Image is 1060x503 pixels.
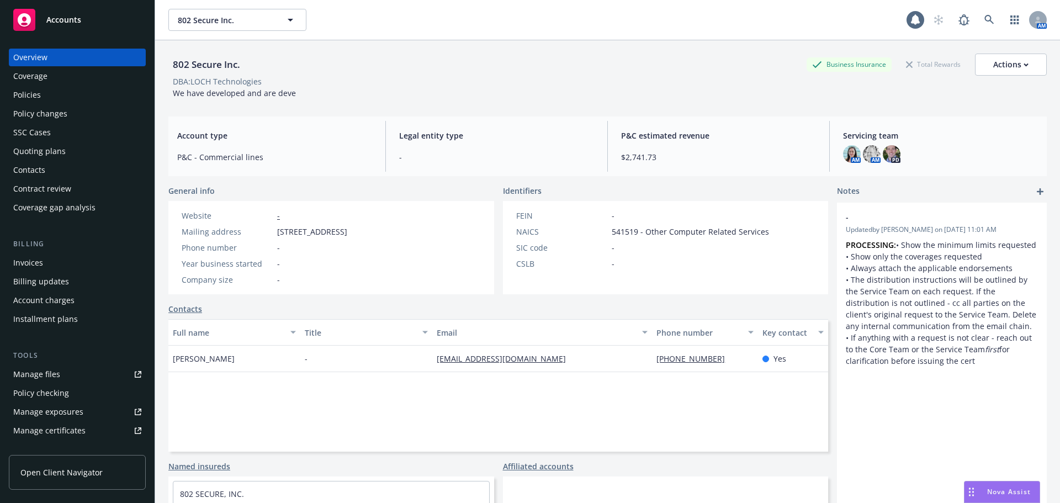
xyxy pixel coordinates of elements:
[13,49,47,66] div: Overview
[964,481,1040,503] button: Nova Assist
[843,145,861,163] img: photo
[975,54,1047,76] button: Actions
[9,124,146,141] a: SSC Cases
[9,441,146,458] a: Manage claims
[837,203,1047,375] div: -Updatedby [PERSON_NAME] on [DATE] 11:01 AMPROCESSING:• Show the minimum limits requested • Show ...
[9,384,146,402] a: Policy checking
[168,460,230,472] a: Named insureds
[437,353,575,364] a: [EMAIL_ADDRESS][DOMAIN_NAME]
[612,258,614,269] span: -
[9,161,146,179] a: Contacts
[46,15,81,24] span: Accounts
[846,225,1038,235] span: Updated by [PERSON_NAME] on [DATE] 11:01 AM
[168,9,306,31] button: 802 Secure Inc.
[13,273,69,290] div: Billing updates
[9,239,146,250] div: Billing
[9,4,146,35] a: Accounts
[277,226,347,237] span: [STREET_ADDRESS]
[1033,185,1047,198] a: add
[13,86,41,104] div: Policies
[13,310,78,328] div: Installment plans
[13,384,69,402] div: Policy checking
[173,353,235,364] span: [PERSON_NAME]
[9,86,146,104] a: Policies
[612,226,769,237] span: 541519 - Other Computer Related Services
[13,199,96,216] div: Coverage gap analysis
[300,319,432,346] button: Title
[1004,9,1026,31] a: Switch app
[173,88,296,98] span: We have developed and are deve
[656,353,734,364] a: [PHONE_NUMBER]
[9,105,146,123] a: Policy changes
[953,9,975,31] a: Report a Bug
[305,353,308,364] span: -
[9,350,146,361] div: Tools
[437,327,635,338] div: Email
[13,67,47,85] div: Coverage
[182,274,273,285] div: Company size
[13,292,75,309] div: Account charges
[277,210,280,221] a: -
[277,258,280,269] span: -
[883,145,900,163] img: photo
[656,327,741,338] div: Phone number
[773,353,786,364] span: Yes
[399,151,594,163] span: -
[168,57,245,72] div: 802 Secure Inc.
[182,258,273,269] div: Year business started
[621,130,816,141] span: P&C estimated revenue
[277,242,280,253] span: -
[9,366,146,383] a: Manage files
[9,142,146,160] a: Quoting plans
[277,274,280,285] span: -
[399,130,594,141] span: Legal entity type
[182,226,273,237] div: Mailing address
[9,310,146,328] a: Installment plans
[178,14,273,26] span: 802 Secure Inc.
[900,57,966,71] div: Total Rewards
[9,403,146,421] span: Manage exposures
[843,130,1038,141] span: Servicing team
[13,161,45,179] div: Contacts
[9,273,146,290] a: Billing updates
[846,239,1038,367] p: • Show the minimum limits requested • Show only the coverages requested • Always attach the appli...
[177,130,372,141] span: Account type
[964,481,978,502] div: Drag to move
[182,242,273,253] div: Phone number
[807,57,892,71] div: Business Insurance
[168,319,300,346] button: Full name
[177,151,372,163] span: P&C - Commercial lines
[516,258,607,269] div: CSLB
[621,151,816,163] span: $2,741.73
[180,489,244,499] a: 802 SECURE, INC.
[13,124,51,141] div: SSC Cases
[516,226,607,237] div: NAICS
[516,242,607,253] div: SIC code
[13,142,66,160] div: Quoting plans
[9,180,146,198] a: Contract review
[305,327,416,338] div: Title
[9,422,146,440] a: Manage certificates
[168,185,215,197] span: General info
[846,211,1009,223] span: -
[516,210,607,221] div: FEIN
[9,67,146,85] a: Coverage
[13,105,67,123] div: Policy changes
[20,467,103,478] span: Open Client Navigator
[846,240,896,250] strong: PROCESSING:
[503,460,574,472] a: Affiliated accounts
[863,145,881,163] img: photo
[173,76,262,87] div: DBA: LOCH Technologies
[993,54,1029,75] div: Actions
[985,344,999,354] em: first
[13,366,60,383] div: Manage files
[758,319,828,346] button: Key contact
[9,292,146,309] a: Account charges
[652,319,757,346] button: Phone number
[432,319,652,346] button: Email
[13,403,83,421] div: Manage exposures
[182,210,273,221] div: Website
[13,180,71,198] div: Contract review
[837,185,860,198] span: Notes
[13,441,69,458] div: Manage claims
